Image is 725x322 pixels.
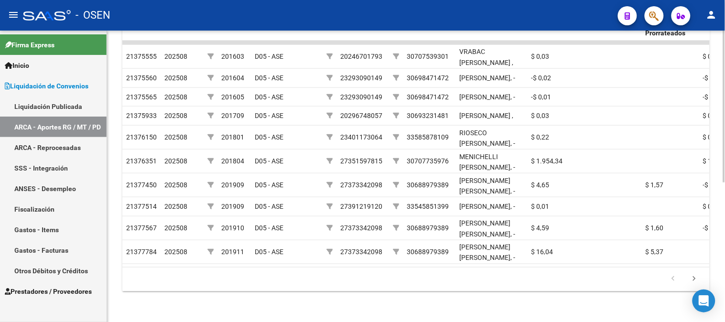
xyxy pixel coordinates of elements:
[221,53,244,60] span: 201603
[221,181,244,189] span: 201909
[531,133,549,141] span: $ 0,22
[126,53,157,60] span: 21375555
[459,153,515,172] span: MENICHELLI [PERSON_NAME], -
[126,181,157,189] span: 21377450
[407,180,449,191] div: 30688979389
[164,181,187,189] span: 202508
[255,224,283,232] span: D05 - ASE
[646,224,664,232] span: $ 1,60
[340,132,382,143] div: 23401173064
[407,223,449,234] div: 30688979389
[459,129,515,148] span: RIOSECO [PERSON_NAME], -
[76,5,110,26] span: - OSEN
[531,157,563,165] span: $ 1.954,34
[407,132,449,143] div: 33585878109
[340,92,382,103] div: 23293090149
[164,74,187,82] span: 202508
[407,201,449,212] div: 33545851399
[531,181,549,189] span: $ 4,65
[407,110,449,121] div: 30693231481
[255,248,283,256] span: D05 - ASE
[126,133,157,141] span: 21376150
[340,73,382,84] div: 23293090149
[340,180,382,191] div: 27373342098
[221,74,244,82] span: 201604
[340,110,382,121] div: 20296748057
[164,224,187,232] span: 202508
[221,93,244,101] span: 201605
[531,224,549,232] span: $ 4,59
[646,181,664,189] span: $ 1,57
[407,73,449,84] div: 30698471472
[646,248,664,256] span: $ 5,37
[255,157,283,165] span: D05 - ASE
[685,274,703,285] a: go to next page
[255,181,283,189] span: D05 - ASE
[221,224,244,232] span: 201910
[340,247,382,258] div: 27373342098
[5,40,54,50] span: Firma Express
[8,9,19,21] mat-icon: menu
[255,112,283,119] span: D05 - ASE
[126,203,157,210] span: 21377514
[703,112,721,119] span: $ 0,03
[340,51,382,62] div: 20246701793
[407,51,449,62] div: 30707539301
[126,157,157,165] span: 21376351
[459,219,515,238] span: [PERSON_NAME] [PERSON_NAME], -
[703,74,723,82] span: -$ 0,02
[459,243,515,262] span: [PERSON_NAME] [PERSON_NAME], -
[340,201,382,212] div: 27391219120
[646,8,686,37] span: Trf Aporte Intereses Prorrateados
[459,93,515,101] span: [PERSON_NAME], -
[126,248,157,256] span: 21377784
[693,290,715,312] div: Open Intercom Messenger
[340,156,382,167] div: 27351597815
[126,93,157,101] span: 21375565
[255,53,283,60] span: D05 - ASE
[664,274,682,285] a: go to previous page
[531,112,549,119] span: $ 0,03
[5,60,29,71] span: Inicio
[164,203,187,210] span: 202508
[459,177,515,195] span: [PERSON_NAME] [PERSON_NAME], -
[221,157,244,165] span: 201804
[703,53,721,60] span: $ 0,03
[126,224,157,232] span: 21377567
[459,203,515,210] span: [PERSON_NAME], -
[703,181,723,189] span: -$ 0,05
[703,224,723,232] span: -$ 0,18
[164,112,187,119] span: 202508
[126,112,157,119] span: 21375933
[706,9,717,21] mat-icon: person
[459,112,513,119] span: [PERSON_NAME] ,
[531,203,549,210] span: $ 0,01
[164,93,187,101] span: 202508
[221,133,244,141] span: 201801
[164,133,187,141] span: 202508
[255,133,283,141] span: D05 - ASE
[703,133,721,141] span: $ 0,22
[703,203,721,210] span: $ 0,01
[531,74,551,82] span: -$ 0,02
[5,286,92,297] span: Prestadores / Proveedores
[126,74,157,82] span: 21375560
[221,203,244,210] span: 201909
[255,93,283,101] span: D05 - ASE
[221,248,244,256] span: 201911
[255,74,283,82] span: D05 - ASE
[255,203,283,210] span: D05 - ASE
[340,223,382,234] div: 27373342098
[407,247,449,258] div: 30688979389
[531,248,553,256] span: $ 16,04
[531,93,551,101] span: -$ 0,01
[531,53,549,60] span: $ 0,03
[459,48,513,66] span: VRABAC [PERSON_NAME] ,
[164,53,187,60] span: 202508
[164,157,187,165] span: 202508
[407,92,449,103] div: 30698471472
[164,248,187,256] span: 202508
[407,156,449,167] div: 30707735976
[459,74,515,82] span: [PERSON_NAME], -
[221,112,244,119] span: 201709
